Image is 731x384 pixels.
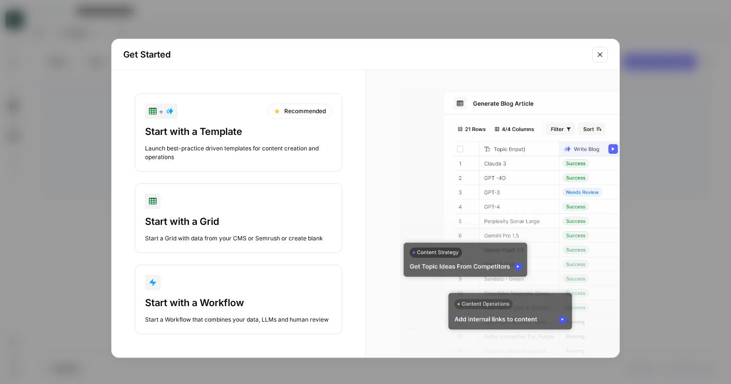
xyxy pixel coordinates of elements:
[267,103,332,119] div: Recommended
[145,315,332,324] div: Start a Workflow that combines your data, LLMs and human review
[592,47,608,62] button: Close modal
[135,93,342,172] button: +RecommendedStart with a TemplateLaunch best-practice driven templates for content creation and o...
[123,48,586,61] h2: Get Started
[149,105,174,117] div: +
[145,215,332,228] div: Start with a Grid
[145,296,332,310] div: Start with a Workflow
[135,265,342,334] button: Start with a WorkflowStart a Workflow that combines your data, LLMs and human review
[145,125,332,138] div: Start with a Template
[145,234,332,243] div: Start a Grid with data from your CMS or Semrush or create blank
[145,144,332,162] div: Launch best-practice driven templates for content creation and operations
[135,183,342,253] button: Start with a GridStart a Grid with data from your CMS or Semrush or create blank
